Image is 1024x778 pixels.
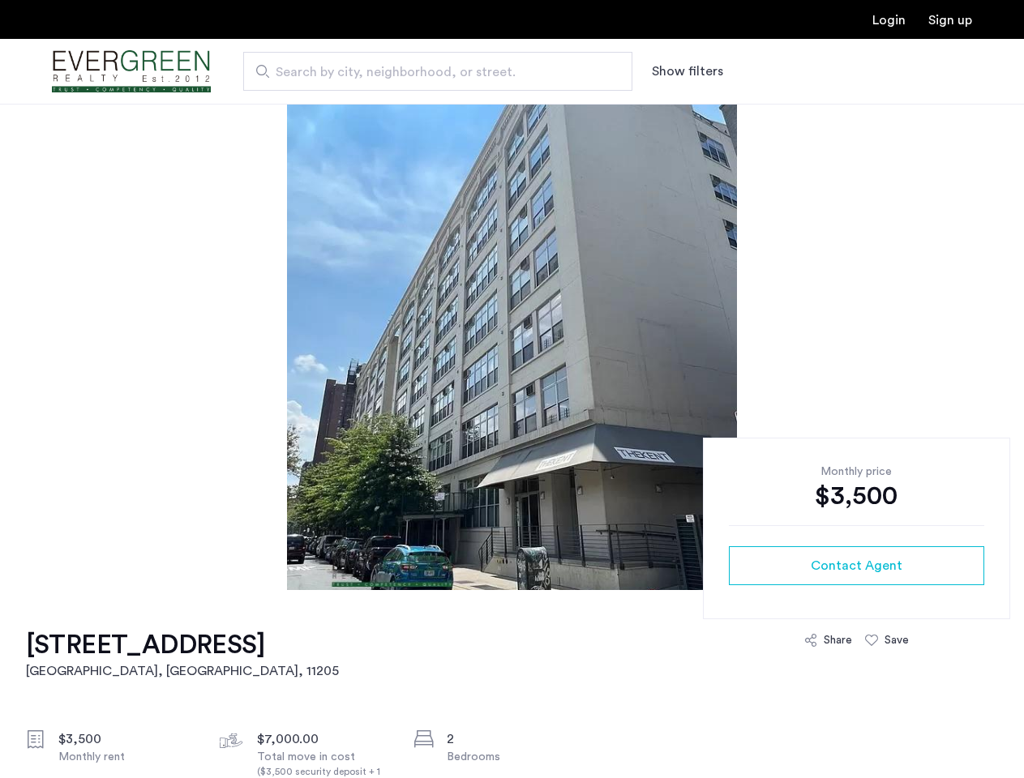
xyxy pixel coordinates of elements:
div: Save [885,632,909,648]
h2: [GEOGRAPHIC_DATA], [GEOGRAPHIC_DATA] , 11205 [26,661,339,681]
div: $7,000.00 [257,729,393,749]
span: Contact Agent [811,556,902,575]
div: Monthly price [729,464,984,480]
div: $3,500 [58,729,195,749]
div: 2 [447,729,583,749]
div: Bedrooms [447,749,583,765]
a: Login [872,14,906,27]
a: [STREET_ADDRESS][GEOGRAPHIC_DATA], [GEOGRAPHIC_DATA], 11205 [26,629,339,681]
div: Share [824,632,852,648]
a: Registration [928,14,972,27]
img: apartment [287,104,737,590]
button: Show or hide filters [652,62,723,81]
button: button [729,546,984,585]
div: $3,500 [729,480,984,512]
img: logo [52,41,211,102]
div: Monthly rent [58,749,195,765]
a: Cazamio Logo [52,41,211,102]
h1: [STREET_ADDRESS] [26,629,339,661]
input: Apartment Search [243,52,632,91]
span: Search by city, neighborhood, or street. [276,62,587,82]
